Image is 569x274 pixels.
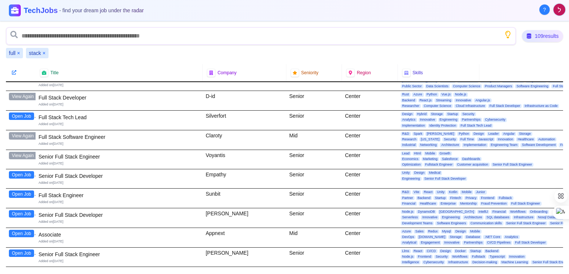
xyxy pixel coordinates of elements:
[401,157,420,161] span: Economics
[401,118,417,122] span: Analytics
[461,112,476,116] span: Security
[412,132,424,136] span: Spark
[483,118,507,122] span: Cybersecurity
[477,137,495,141] span: Javascript
[491,163,534,167] span: Senior Full Stack Engineer
[413,171,426,175] span: Design
[440,92,452,97] span: Vue.js
[428,124,457,128] span: Identity Protection
[39,153,200,160] div: Senior Full Stack Engineer
[416,210,436,214] span: DynamoDB
[435,98,453,102] span: Streaming
[9,190,34,198] button: Open Job
[401,98,417,102] span: Backend
[401,215,420,219] span: Serverless
[529,210,549,214] span: Onboarding
[357,70,371,76] span: Region
[301,70,319,76] span: Seniority
[462,241,484,245] span: Partnerships
[401,163,422,167] span: Optimization
[203,208,286,228] div: [PERSON_NAME]
[434,255,449,259] span: Security
[512,215,535,219] span: Infrastructure
[401,92,411,97] span: Rust
[539,4,550,15] button: About Techjobs
[449,196,463,200] span: Fintech
[516,137,535,141] span: Healthcare
[454,104,486,108] span: Cloud Infrastructure
[342,130,397,150] div: Center
[423,177,467,181] span: Senior Full Stack Developer
[459,137,476,141] span: Full Time
[485,215,511,219] span: SQL databases
[484,249,500,253] span: Backend
[509,210,527,214] span: Workflows
[286,169,342,188] div: Senior
[342,91,397,110] div: Center
[472,132,485,136] span: Design
[401,249,411,253] span: Llms
[9,93,37,100] button: View Again
[9,171,34,179] button: Open Job
[203,189,286,208] div: Sunbit
[39,94,200,101] div: Full Stack Developer
[401,241,418,245] span: Analytical
[286,91,342,110] div: Senior
[447,260,469,264] span: Infrastructure
[39,141,200,146] div: Added on [DATE]
[401,210,415,214] span: Node.js
[414,229,425,234] span: Sales
[443,241,461,245] span: Innovative
[469,221,503,225] span: Communication skills
[553,3,566,16] button: User menu
[422,157,439,161] span: Marketing
[39,83,200,88] div: Added on [DATE]
[439,202,457,206] span: Enterprise
[401,143,417,147] span: Industrial
[488,104,522,108] span: Full Stack Developer
[413,151,423,156] span: Html
[401,137,418,141] span: Research
[203,91,286,110] div: D-id
[518,132,532,136] span: Storage
[440,143,460,147] span: Architecture
[489,143,519,147] span: Engineering Team
[497,196,513,200] span: Fullstack
[203,130,286,150] div: Claroty
[500,260,530,264] span: Machine Learning
[412,190,421,194] span: Vite
[286,248,342,267] div: Senior
[401,84,423,88] span: Public Sector
[9,230,34,237] button: Open Job
[17,49,20,57] button: Remove full filter
[418,98,433,102] span: React.js
[513,241,547,245] span: Full Stack Developer
[43,49,46,57] button: Remove stack filter
[460,190,473,194] span: Mobile
[474,98,492,102] span: Angular.js
[203,111,286,130] div: Silverfort
[419,143,438,147] span: Networking
[433,196,447,200] span: Startup
[29,49,41,57] span: stack
[522,30,563,42] div: 109 results
[430,112,445,116] span: Storage
[438,118,459,122] span: Engineering
[483,84,514,88] span: Product Managers
[438,151,452,156] span: Growth
[463,215,483,219] span: Architecture
[342,248,397,267] div: Center
[9,112,34,120] button: Open Job
[491,210,507,214] span: Financial
[470,255,487,259] span: Fullstack
[441,229,453,234] span: Mysql
[448,235,463,239] span: Storage
[440,215,461,219] span: Engineering
[342,169,397,188] div: Center
[59,7,144,13] span: - find your dream job under the radar
[508,255,526,259] span: Innovation
[422,104,453,108] span: Computer Science
[342,111,397,130] div: Center
[419,118,437,122] span: Innovative
[286,189,342,208] div: Senior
